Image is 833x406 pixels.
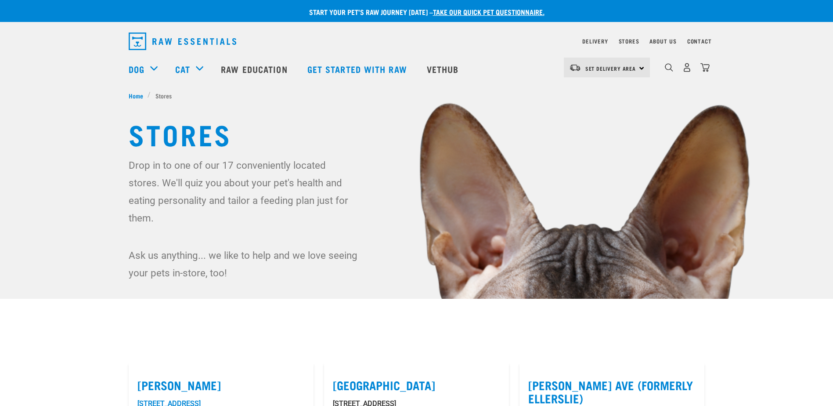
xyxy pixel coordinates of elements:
a: Raw Education [212,51,298,87]
a: Contact [687,40,712,43]
a: Home [129,91,148,100]
a: About Us [649,40,676,43]
p: Drop in to one of our 17 conveniently located stores. We'll quiz you about your pet's health and ... [129,156,359,227]
label: [PERSON_NAME] Ave (Formerly Ellerslie) [528,378,696,405]
nav: breadcrumbs [129,91,705,100]
a: take our quick pet questionnaire. [433,10,545,14]
a: Cat [175,62,190,76]
span: Set Delivery Area [585,67,636,70]
nav: dropdown navigation [122,29,712,54]
p: Ask us anything... we like to help and we love seeing your pets in-store, too! [129,246,359,282]
label: [GEOGRAPHIC_DATA] [333,378,500,392]
img: Raw Essentials Logo [129,33,236,50]
label: [PERSON_NAME] [137,378,305,392]
a: Stores [619,40,639,43]
a: Vethub [418,51,470,87]
a: Delivery [582,40,608,43]
span: Home [129,91,143,100]
img: home-icon@2x.png [700,63,710,72]
h1: Stores [129,118,705,149]
img: user.png [682,63,692,72]
img: van-moving.png [569,64,581,72]
a: Get started with Raw [299,51,418,87]
img: home-icon-1@2x.png [665,63,673,72]
a: Dog [129,62,144,76]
